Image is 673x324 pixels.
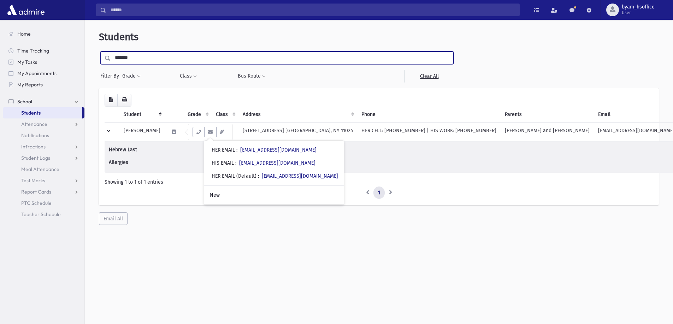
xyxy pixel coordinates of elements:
[17,81,43,88] span: My Reports
[99,212,128,225] button: Email All
[21,132,49,139] span: Notifications
[17,48,49,54] span: Time Tracking
[119,122,165,141] td: [PERSON_NAME]
[204,189,344,202] a: New
[357,122,501,141] td: HER CELL: [PHONE_NUMBER] | HIS WORK: [PHONE_NUMBER]
[3,130,84,141] a: Notifications
[21,189,51,195] span: Report Cards
[106,4,519,16] input: Search
[622,4,655,10] span: byam_hsoffice
[100,72,122,80] span: Filter By
[357,106,501,123] th: Phone
[3,107,82,118] a: Students
[3,141,84,152] a: Infractions
[405,70,454,82] a: Clear All
[21,155,50,161] span: Student Logs
[373,187,385,199] a: 1
[17,59,37,65] span: My Tasks
[501,106,594,123] th: Parents
[240,147,317,153] a: [EMAIL_ADDRESS][DOMAIN_NAME]
[105,178,653,186] div: Showing 1 to 1 of 1 entries
[212,146,317,154] div: HER EMAIL
[21,177,45,184] span: Test Marks
[183,122,212,141] td: 12
[21,166,59,172] span: Meal Attendance
[21,200,52,206] span: PTC Schedule
[109,159,135,166] span: Allergies
[6,3,46,17] img: AdmirePro
[3,197,84,209] a: PTC Schedule
[117,94,131,106] button: Print
[17,31,31,37] span: Home
[236,147,237,153] span: :
[122,70,141,82] button: Grade
[3,45,84,56] a: Time Tracking
[238,106,357,123] th: Address: activate to sort column ascending
[216,127,228,137] button: Email Templates
[3,118,84,130] a: Attendance
[17,98,32,105] span: School
[21,211,61,218] span: Teacher Schedule
[179,70,197,82] button: Class
[238,122,357,141] td: [STREET_ADDRESS] [GEOGRAPHIC_DATA], NY 11024
[3,56,84,68] a: My Tasks
[3,96,84,107] a: School
[21,143,46,150] span: Infractions
[239,160,315,166] a: [EMAIL_ADDRESS][DOMAIN_NAME]
[105,94,118,106] button: CSV
[235,160,236,166] span: :
[212,159,315,167] div: HIS EMAIL
[17,70,57,77] span: My Appointments
[119,106,165,123] th: Student: activate to sort column descending
[212,106,238,123] th: Class: activate to sort column ascending
[99,31,138,43] span: Students
[3,68,84,79] a: My Appointments
[3,28,84,39] a: Home
[262,173,338,179] a: [EMAIL_ADDRESS][DOMAIN_NAME]
[501,122,594,141] td: [PERSON_NAME] and [PERSON_NAME]
[3,209,84,220] a: Teacher Schedule
[622,10,655,16] span: User
[212,172,338,180] div: HER EMAIL (Default)
[212,122,238,141] td: 12
[237,70,266,82] button: Bus Route
[3,79,84,90] a: My Reports
[109,146,137,153] span: Hebrew Last
[3,164,84,175] a: Meal Attendance
[3,175,84,186] a: Test Marks
[183,106,212,123] th: Grade: activate to sort column ascending
[258,173,259,179] span: :
[21,121,47,127] span: Attendance
[21,110,41,116] span: Students
[3,186,84,197] a: Report Cards
[3,152,84,164] a: Student Logs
